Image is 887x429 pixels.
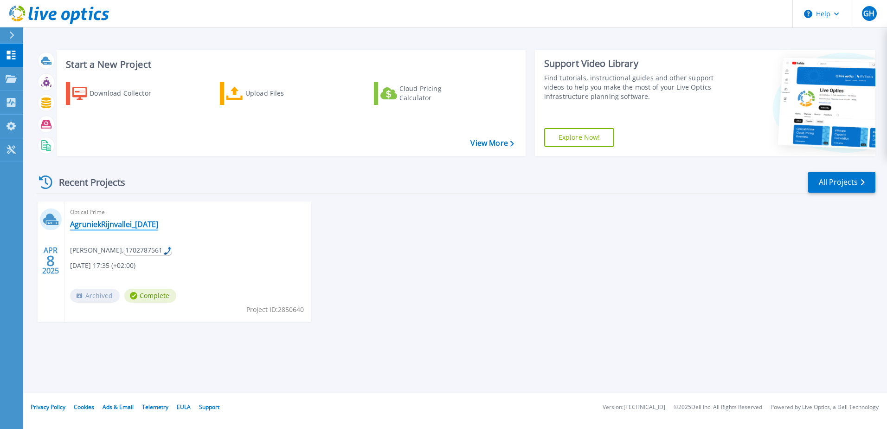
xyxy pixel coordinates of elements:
span: GH [863,10,874,17]
a: View More [470,139,514,148]
div: Download Collector [90,84,164,103]
img: hfpfyWBK5wQHBAGPgDf9c6qAYOxxMAAAAASUVORK5CYII= [164,247,171,255]
span: Archived [70,289,120,303]
span: [PERSON_NAME] , [70,245,172,255]
a: Cookies [74,403,94,411]
div: Upload Files [245,84,320,103]
a: Privacy Policy [31,403,65,411]
span: Project ID: 2850640 [246,305,304,315]
div: Find tutorials, instructional guides and other support videos to help you make the most of your L... [544,73,718,101]
span: Optical Prime [70,207,305,217]
a: Download Collector [66,82,169,105]
a: Support [199,403,219,411]
span: [DATE] 17:35 (+02:00) [70,260,135,271]
a: All Projects [808,172,875,193]
div: Recent Projects [36,171,138,194]
li: Version: [TECHNICAL_ID] [603,404,665,410]
span: Complete [124,289,176,303]
a: Telemetry [142,403,168,411]
div: Call: 1702787561 [124,245,172,255]
div: Support Video Library [544,58,718,70]
a: Upload Files [220,82,323,105]
a: Ads & Email [103,403,134,411]
a: EULA [177,403,191,411]
div: APR 2025 [42,244,59,278]
a: AgruniekRijnvallei_[DATE] [70,220,158,229]
a: Explore Now! [544,128,615,147]
h3: Start a New Project [66,59,514,70]
a: Cloud Pricing Calculator [374,82,477,105]
span: 8 [46,257,55,265]
li: © 2025 Dell Inc. All Rights Reserved [674,404,762,410]
li: Powered by Live Optics, a Dell Technology [771,404,879,410]
div: Cloud Pricing Calculator [399,84,474,103]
